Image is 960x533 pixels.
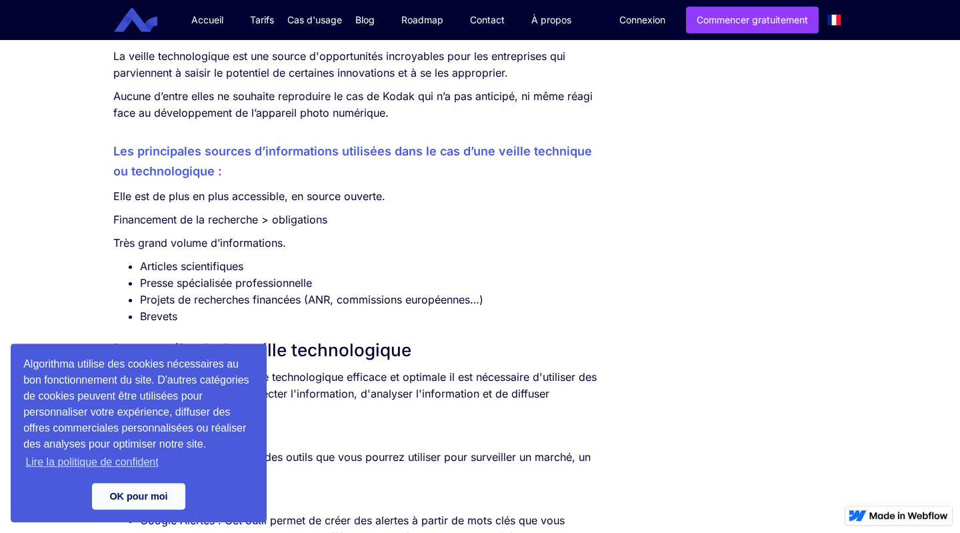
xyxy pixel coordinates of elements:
[686,7,819,33] a: Commencer gratuitement
[23,452,161,472] a: learn more about cookies
[113,369,598,419] p: Pour mettre en place une veille technologique efficace et optimale il est nécessaire d'utiliser d...
[869,512,948,520] img: Made in Webflow
[11,344,267,522] div: cookieconsent
[113,338,598,362] h2: Les outils de la veille technologique
[113,426,598,442] p: ‍
[113,88,598,121] p: Aucune d’entre elles ne souhaite reproduire le cas de Kodak qui n’a pas anticipé, ni même réagi f...
[23,356,254,472] span: Algorithma utilise des cookies nécessaires au bon fonctionnement du site. D'autres catégories de ...
[140,292,598,308] li: Projets de recherches financées (ANR, commissions européennes…)
[92,483,185,510] a: dismiss cookie message
[140,308,598,325] li: Brevets
[113,188,598,205] p: Elle est de plus en plus accessible, en source ouverte.
[140,275,598,292] li: Presse spécialisée professionnelle
[113,489,598,506] p: ‍
[287,13,342,27] div: Cas d'usage
[113,141,598,181] h3: Les principales sources d’informations utilisées dans le cas d’une veille technique ou technologi...
[113,449,598,482] p: Voici une liste non exhaustive des outils que vous pourrez utiliser pour surveiller un marché, un...
[113,48,598,81] p: La veille technologique est une source d'opportunités incroyables pour les entreprises qui parvie...
[113,211,598,228] p: Financement de la recherche > obligations
[113,235,598,251] p: Très grand volume d’informations.
[609,7,675,33] a: Connexion
[140,258,598,275] li: Articles scientifiques
[124,8,167,33] a: home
